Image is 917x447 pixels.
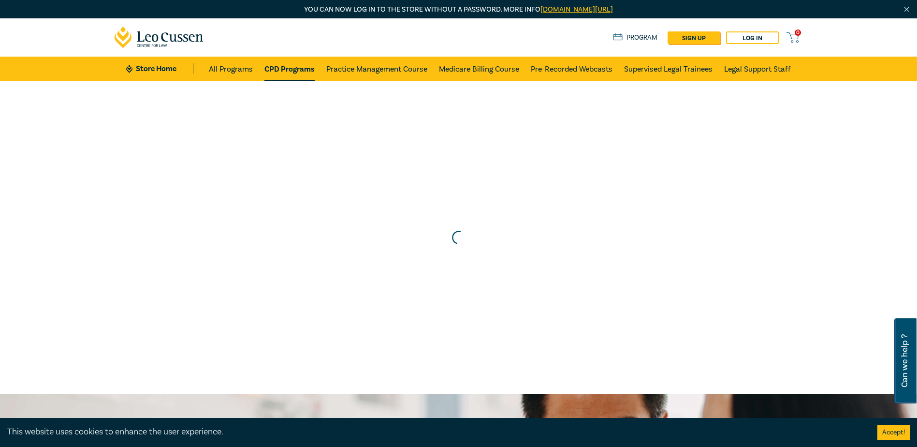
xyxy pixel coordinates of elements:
[795,30,801,36] span: 0
[902,5,911,14] img: Close
[668,31,720,44] a: sign up
[439,57,519,81] a: Medicare Billing Course
[613,32,658,43] a: Program
[326,57,427,81] a: Practice Management Course
[540,5,613,14] a: [DOMAIN_NAME][URL]
[264,57,315,81] a: CPD Programs
[209,57,253,81] a: All Programs
[531,57,612,81] a: Pre-Recorded Webcasts
[624,57,713,81] a: Supervised Legal Trainees
[726,31,779,44] a: Log in
[877,425,910,440] button: Accept cookies
[126,63,193,74] a: Store Home
[115,4,803,15] p: You can now log in to the store without a password. More info
[7,426,863,438] div: This website uses cookies to enhance the user experience.
[900,324,909,398] span: Can we help ?
[724,57,791,81] a: Legal Support Staff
